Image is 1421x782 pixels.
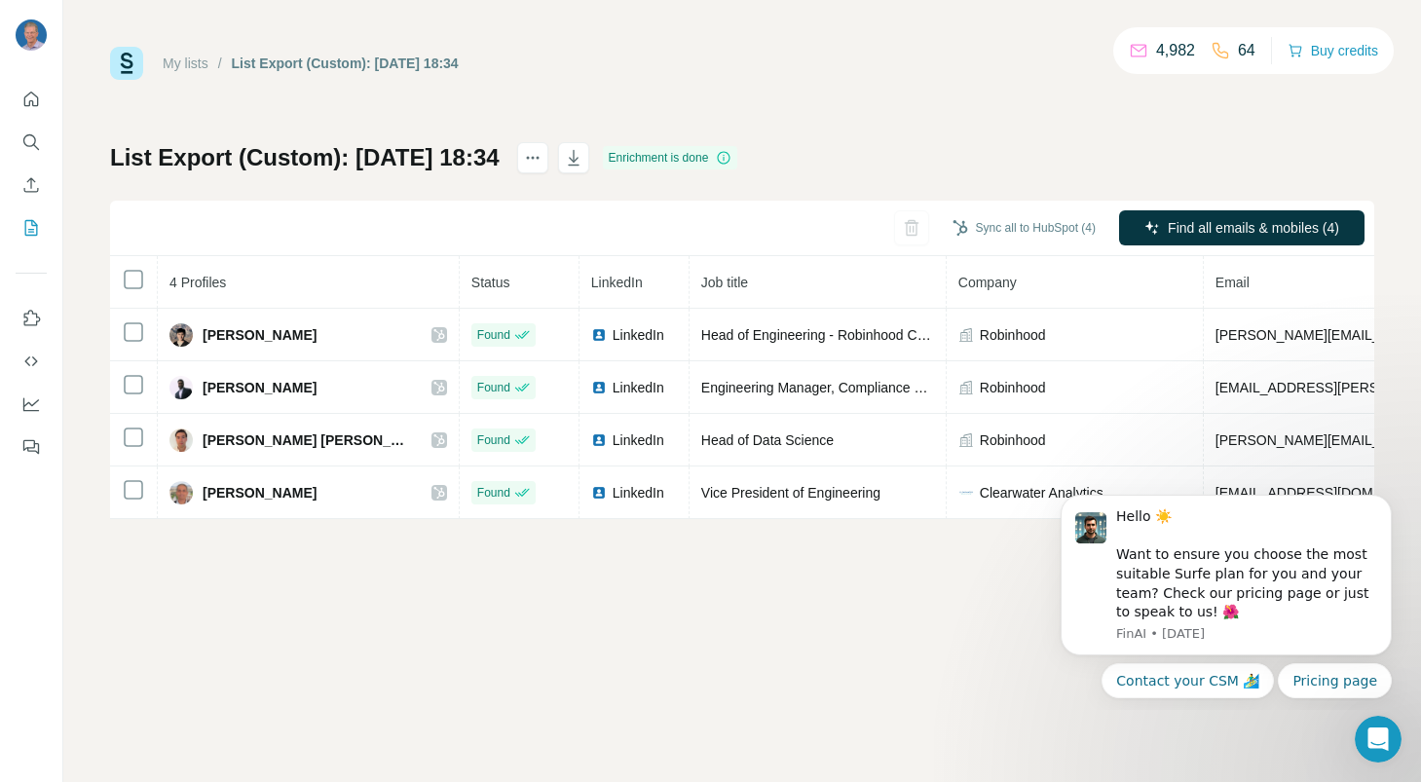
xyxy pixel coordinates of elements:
span: LinkedIn [613,430,664,450]
span: 4 Profiles [169,275,226,290]
iframe: Intercom live chat [1355,716,1402,763]
img: Avatar [169,428,193,452]
span: Status [471,275,510,290]
span: Company [958,275,1017,290]
span: Vice President of Engineering [701,485,880,501]
p: 64 [1238,39,1255,62]
img: LinkedIn logo [591,432,607,448]
span: Found [477,326,510,344]
img: LinkedIn logo [591,327,607,343]
span: LinkedIn [613,325,664,345]
button: Enrich CSV [16,168,47,203]
span: Found [477,484,510,502]
span: LinkedIn [613,378,664,397]
span: [PERSON_NAME] [203,483,317,503]
button: Buy credits [1288,37,1378,64]
span: Head of Engineering - Robinhood Crypto [701,327,948,343]
img: company-logo [958,485,974,501]
span: Job title [701,275,748,290]
button: Dashboard [16,387,47,422]
button: Find all emails & mobiles (4) [1119,210,1365,245]
img: LinkedIn logo [591,485,607,501]
span: Head of Data Science [701,432,834,448]
p: 4,982 [1156,39,1195,62]
button: Sync all to HubSpot (4) [939,213,1109,242]
button: Feedback [16,429,47,465]
span: Robinhood [980,430,1046,450]
span: Robinhood [980,325,1046,345]
div: List Export (Custom): [DATE] 18:34 [232,54,459,73]
button: Quick start [16,82,47,117]
img: LinkedIn logo [591,380,607,395]
button: Use Surfe on LinkedIn [16,301,47,336]
button: Use Surfe API [16,344,47,379]
li: / [218,54,222,73]
img: Avatar [169,323,193,347]
img: Surfe Logo [110,47,143,80]
img: Avatar [16,19,47,51]
span: Found [477,379,510,396]
button: Search [16,125,47,160]
span: Robinhood [980,378,1046,397]
span: Email [1215,275,1250,290]
a: My lists [163,56,208,71]
button: actions [517,142,548,173]
iframe: Intercom notifications message [1031,477,1421,710]
button: My lists [16,210,47,245]
span: LinkedIn [591,275,643,290]
span: Engineering Manager, Compliance & Legal Systems + ServiceNow [701,380,1104,395]
span: Found [477,431,510,449]
div: Enrichment is done [603,146,738,169]
span: [PERSON_NAME] [203,378,317,397]
span: [PERSON_NAME] [203,325,317,345]
h1: List Export (Custom): [DATE] 18:34 [110,142,500,173]
span: Find all emails & mobiles (4) [1168,218,1339,238]
img: Avatar [169,376,193,399]
span: [PERSON_NAME] [PERSON_NAME] [203,430,412,450]
img: Avatar [169,481,193,504]
span: Clearwater Analytics [980,483,1103,503]
span: LinkedIn [613,483,664,503]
